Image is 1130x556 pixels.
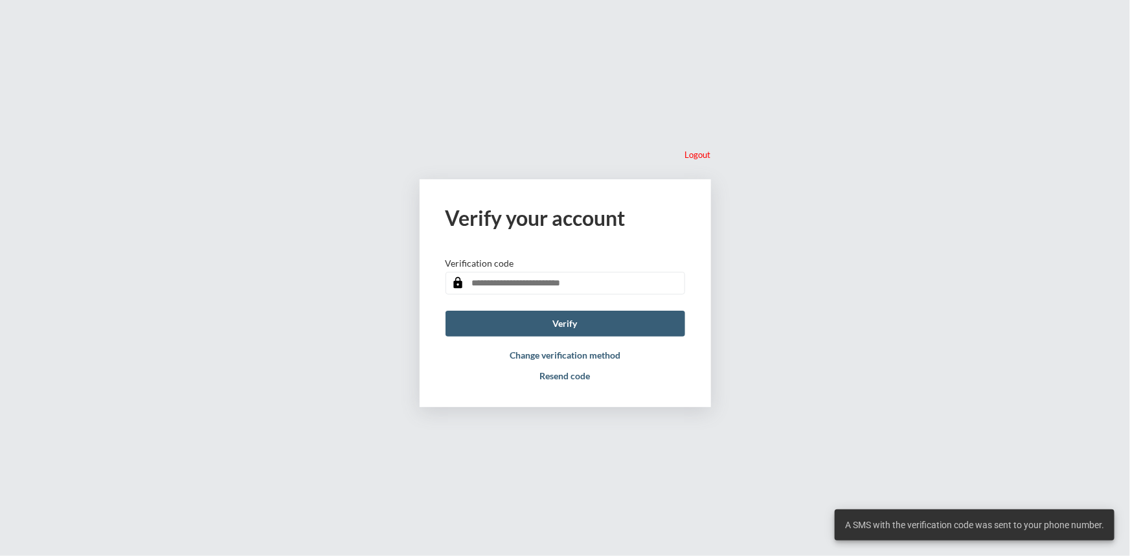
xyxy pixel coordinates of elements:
[446,311,685,337] button: Verify
[845,518,1104,531] span: A SMS with the verification code was sent to your phone number.
[446,205,685,230] h2: Verify your account
[446,258,514,269] p: Verification code
[510,350,620,361] button: Change verification method
[540,370,591,381] button: Resend code
[685,150,711,160] p: Logout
